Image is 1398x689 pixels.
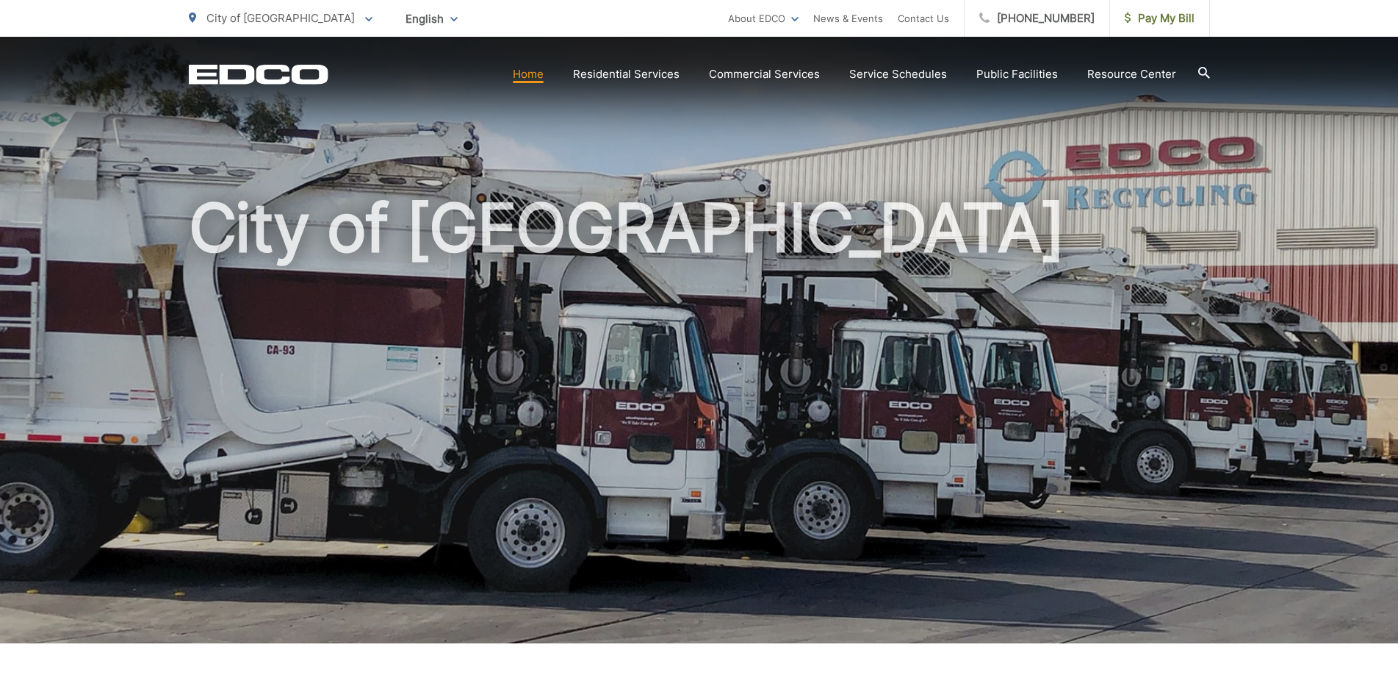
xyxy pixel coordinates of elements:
[849,65,947,83] a: Service Schedules
[976,65,1058,83] a: Public Facilities
[394,6,469,32] span: English
[206,11,355,25] span: City of [GEOGRAPHIC_DATA]
[709,65,820,83] a: Commercial Services
[1125,10,1195,27] span: Pay My Bill
[813,10,883,27] a: News & Events
[189,64,328,85] a: EDCD logo. Return to the homepage.
[728,10,799,27] a: About EDCO
[513,65,544,83] a: Home
[1087,65,1176,83] a: Resource Center
[898,10,949,27] a: Contact Us
[573,65,680,83] a: Residential Services
[189,191,1210,657] h1: City of [GEOGRAPHIC_DATA]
